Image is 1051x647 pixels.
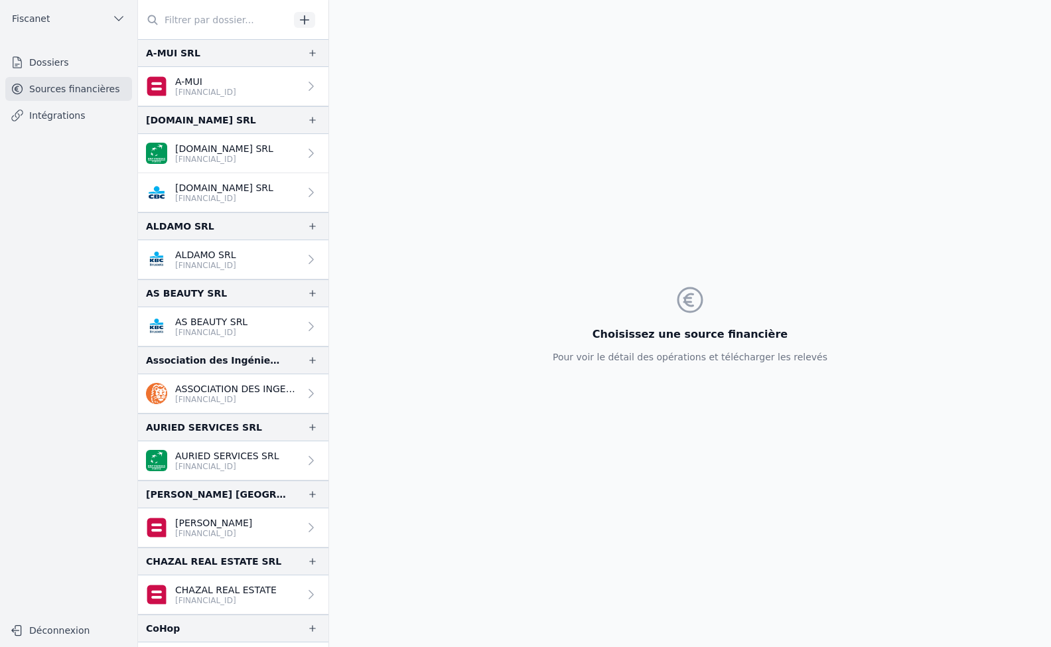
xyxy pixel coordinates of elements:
[175,382,299,395] p: ASSOCIATION DES INGENIEURS CIVIL ASBL A.I.L.V.
[175,248,236,261] p: ALDAMO SRL
[553,326,827,342] h3: Choisissez une source financière
[175,75,236,88] p: A-MUI
[146,450,167,471] img: BNP_BE_BUSINESS_GEBABEBB.png
[138,374,328,413] a: ASSOCIATION DES INGENIEURS CIVIL ASBL A.I.L.V. [FINANCIAL_ID]
[175,193,273,204] p: [FINANCIAL_ID]
[146,285,227,301] div: AS BEAUTY SRL
[12,12,50,25] span: Fiscanet
[175,595,277,606] p: [FINANCIAL_ID]
[175,260,236,271] p: [FINANCIAL_ID]
[138,134,328,173] a: [DOMAIN_NAME] SRL [FINANCIAL_ID]
[175,315,247,328] p: AS BEAUTY SRL
[5,77,132,101] a: Sources financières
[138,67,328,106] a: A-MUI [FINANCIAL_ID]
[146,76,167,97] img: belfius.png
[175,142,273,155] p: [DOMAIN_NAME] SRL
[175,327,247,338] p: [FINANCIAL_ID]
[5,8,132,29] button: Fiscanet
[175,154,273,165] p: [FINANCIAL_ID]
[175,394,299,405] p: [FINANCIAL_ID]
[146,352,286,368] div: Association des Ingénieurs Civils Sortis de l'Université [DEMOGRAPHIC_DATA] de Louvain-Vereniging...
[175,461,279,472] p: [FINANCIAL_ID]
[175,516,252,530] p: [PERSON_NAME]
[138,8,289,32] input: Filtrer par dossier...
[138,240,328,279] a: ALDAMO SRL [FINANCIAL_ID]
[146,620,180,636] div: CoHop
[146,419,262,435] div: AURIED SERVICES SRL
[5,620,132,641] button: Déconnexion
[146,45,200,61] div: A-MUI SRL
[146,182,167,203] img: CBC_CREGBEBB.png
[175,87,236,98] p: [FINANCIAL_ID]
[5,104,132,127] a: Intégrations
[175,181,273,194] p: [DOMAIN_NAME] SRL
[138,575,328,614] a: CHAZAL REAL ESTATE [FINANCIAL_ID]
[553,350,827,364] p: Pour voir le détail des opérations et télécharger les relevés
[146,486,286,502] div: [PERSON_NAME] [GEOGRAPHIC_DATA] SRL
[175,528,252,539] p: [FINANCIAL_ID]
[138,508,328,547] a: [PERSON_NAME] [FINANCIAL_ID]
[146,517,167,538] img: belfius-1.png
[138,441,328,480] a: AURIED SERVICES SRL [FINANCIAL_ID]
[5,50,132,74] a: Dossiers
[146,584,167,605] img: belfius.png
[175,449,279,463] p: AURIED SERVICES SRL
[175,583,277,597] p: CHAZAL REAL ESTATE
[146,383,167,404] img: ing.png
[146,218,214,234] div: ALDAMO SRL
[138,307,328,346] a: AS BEAUTY SRL [FINANCIAL_ID]
[146,249,167,270] img: KBC_BRUSSELS_KREDBEBB.png
[146,143,167,164] img: BNP_BE_BUSINESS_GEBABEBB.png
[146,553,281,569] div: CHAZAL REAL ESTATE SRL
[146,316,167,337] img: KBC_BRUSSELS_KREDBEBB.png
[146,112,256,128] div: [DOMAIN_NAME] SRL
[138,173,328,212] a: [DOMAIN_NAME] SRL [FINANCIAL_ID]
